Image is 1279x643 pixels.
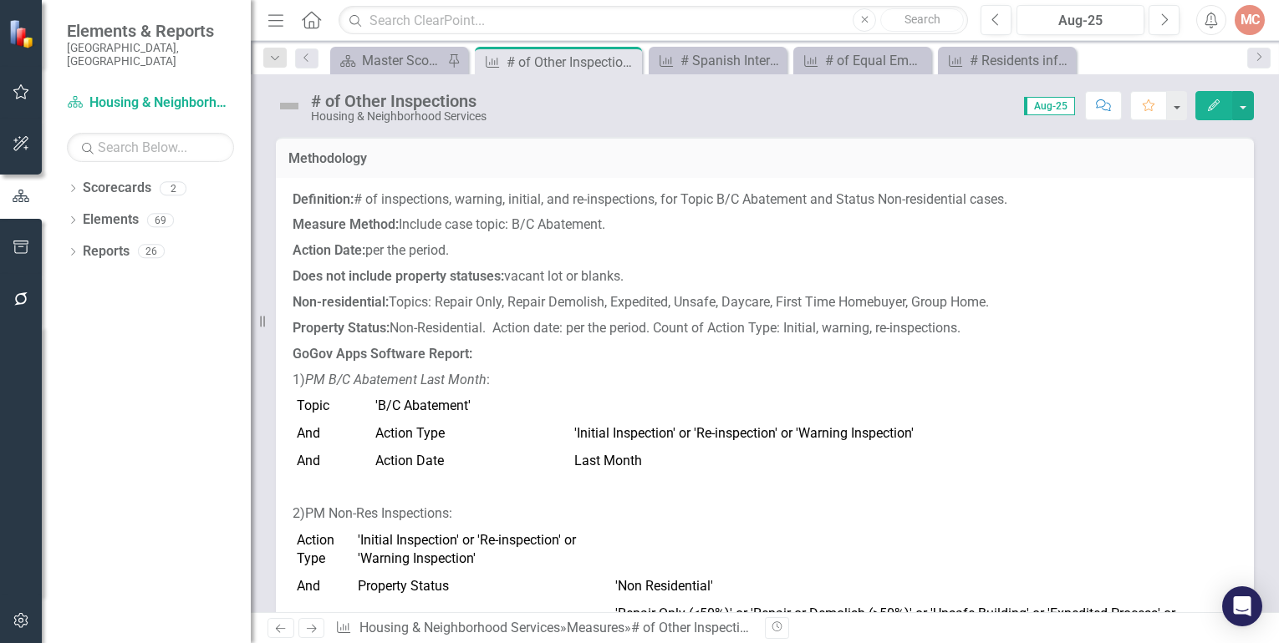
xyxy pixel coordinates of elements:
p: Include case topic: B/C Abatement. [293,212,1237,238]
span: Elements & Reports [67,21,234,41]
strong: Action Date: [293,242,365,258]
td: Action Type [371,420,570,448]
a: Measures [567,620,624,635]
a: Housing & Neighborhood Services [359,620,560,635]
a: # Residents informed of Fair Housing rights [942,50,1072,71]
img: ClearPoint Strategy [8,19,38,48]
a: Master Scorecard [334,50,443,71]
span: Non-Residential. Action date: per the period. Count of Action Type: Initial, warning, re-inspecti... [390,320,961,336]
td: 'Non Residential' [611,573,1237,600]
td: And [293,448,371,475]
strong: GoGov Apps Software [293,346,425,362]
p: per the period. [293,238,1237,264]
div: # Residents informed of Fair Housing rights [970,50,1072,71]
div: » » [335,619,752,638]
a: Elements [83,210,139,230]
strong: Does not include property statuses: [293,268,504,284]
a: Scorecards [83,179,151,198]
p: vacant lot or blanks. [293,264,1237,290]
td: Action Date [371,448,570,475]
td: 'Initial Inspection' or 'Re-inspection' or 'Warning Inspection' [354,527,611,574]
div: # Spanish Interactions with Bilingual Staff [680,50,782,71]
td: And [293,573,354,600]
div: # of Other Inspections [631,620,762,635]
input: Search ClearPoint... [339,6,968,35]
td: Topic [293,392,371,420]
td: Action Type [293,527,354,574]
a: # of Equal Employment Public Accommodation presentations conducted or presented by Division (not ... [797,50,927,71]
span: Aug-25 [1024,97,1075,115]
div: Open Intercom Messenger [1222,586,1262,626]
div: 2 [160,181,186,195]
div: # of Equal Employment Public Accommodation presentations conducted or presented by Division (not ... [825,50,927,71]
td: And [293,420,371,448]
p: 2)PM Non-Res Inspections: [293,501,1237,527]
div: # of Other Inspections [311,92,487,110]
span: Search [904,13,940,26]
p: # of inspections, warning, initial, and re-inspections, for Topic B/C Abatement and Status Non-re... [293,190,1237,213]
td: 'Initial Inspection' or 'Re-inspection' or 'Warning Inspection' [570,420,1237,448]
em: PM B/C Abatement Last Month [305,372,487,387]
td: 'B/C Abatement' [371,392,570,420]
input: Search Below... [67,133,234,162]
strong: Report: [429,346,472,362]
button: MC [1235,5,1265,35]
a: Housing & Neighborhood Services [67,94,234,113]
div: 26 [138,245,165,259]
p: 1) : [293,367,1237,393]
h3: Methodology [288,151,1241,166]
strong: Definition: [293,191,354,207]
button: Search [880,8,964,32]
div: Master Scorecard [362,50,443,71]
p: Topics: Repair Only, Repair Demolish, Expedited, Unsafe, Daycare, First Time Homebuyer, Group Home. [293,290,1237,316]
strong: Property Status: [293,320,390,336]
img: Not Defined [276,93,303,119]
small: [GEOGRAPHIC_DATA], [GEOGRAPHIC_DATA] [67,41,234,68]
td: Last Month [570,448,1237,475]
td: Property Status [354,573,611,600]
a: Reports [83,242,130,261]
div: Housing & Neighborhood Services [311,110,487,123]
strong: Measure Method: [293,216,399,232]
a: # Spanish Interactions with Bilingual Staff [653,50,782,71]
div: 69 [147,213,174,227]
div: Aug-25 [1022,11,1139,31]
div: # of Other Inspections [507,52,638,73]
button: Aug-25 [1017,5,1144,35]
strong: Non-residential: [293,294,389,310]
